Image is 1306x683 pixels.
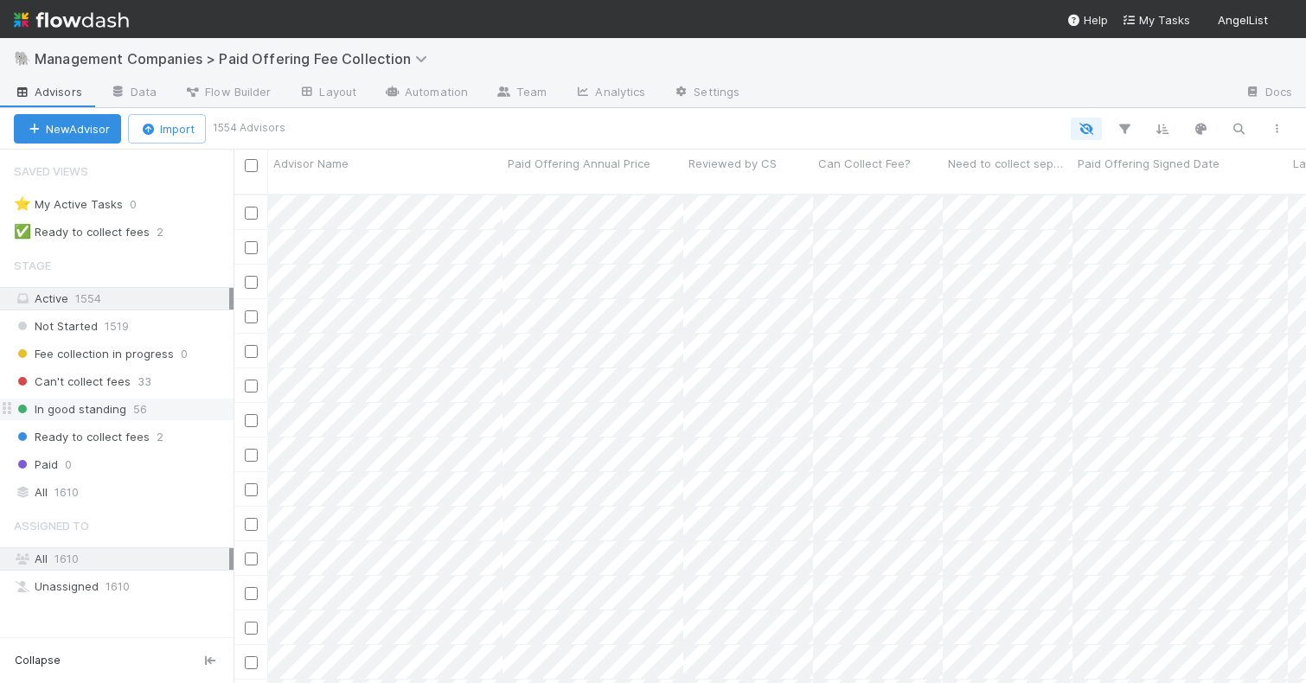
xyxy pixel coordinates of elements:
span: 33 [138,371,151,393]
button: NewAdvisor [14,114,121,144]
small: 1554 Advisors [213,120,285,136]
span: 🐘 [14,51,31,66]
div: Ready to collect fees [14,221,150,243]
input: Toggle Row Selected [245,310,258,323]
input: Toggle Row Selected [245,207,258,220]
a: Team [482,80,560,107]
button: Import [128,114,206,144]
img: logo-inverted-e16ddd16eac7371096b0.svg [14,5,129,35]
a: Automation [370,80,482,107]
input: Toggle Row Selected [245,380,258,393]
span: Paid Offering Annual Price [508,155,650,172]
span: Paid Offering Signed Date [1078,155,1220,172]
span: Not Started [14,316,98,337]
span: 1519 [105,316,129,337]
input: Toggle All Rows Selected [245,159,258,172]
img: avatar_571adf04-33e8-4205-80f0-83f56503bf42.png [1275,12,1292,29]
input: Toggle Row Selected [245,622,258,635]
span: Need to collect separately? [948,155,1068,172]
input: Toggle Row Selected [245,414,258,427]
span: AngelList [1218,13,1268,27]
span: Reviewed by CS [688,155,777,172]
div: Unassigned [14,576,229,597]
input: Toggle Row Selected [245,483,258,496]
input: Toggle Row Selected [245,656,258,669]
span: 1554 [75,291,101,305]
span: Can't collect fees [14,371,131,393]
div: Active [14,288,229,310]
span: 56 [133,399,147,420]
span: 1610 [54,482,79,503]
a: My Tasks [1122,11,1190,29]
span: 0 [65,454,72,476]
span: 2 [157,221,181,243]
input: Toggle Row Selected [245,587,258,600]
span: My Tasks [1122,13,1190,27]
span: Assigned To [14,508,89,543]
div: All [14,482,229,503]
a: Analytics [560,80,659,107]
span: 1610 [54,552,79,565]
span: ⭐ [14,196,31,211]
a: Data [96,80,170,107]
input: Toggle Row Selected [245,518,258,531]
div: Help [1066,11,1108,29]
span: Stage [14,248,51,283]
span: Advisors [14,83,82,100]
div: All [14,548,229,570]
span: In good standing [14,399,126,420]
input: Toggle Row Selected [245,276,258,289]
input: Toggle Row Selected [245,449,258,462]
div: My Active Tasks [14,194,123,215]
span: Advisor Name [273,155,349,172]
a: Settings [659,80,753,107]
span: 2 [157,426,163,448]
span: 1610 [106,576,130,597]
span: Collapse [15,653,61,668]
input: Toggle Row Selected [245,552,258,565]
span: Saved Views [14,154,88,188]
span: 0 [130,194,154,215]
input: Toggle Row Selected [245,241,258,254]
span: 0 [181,343,188,365]
a: Flow Builder [170,80,285,107]
span: Paid [14,454,58,476]
span: ✅ [14,224,31,239]
a: Layout [285,80,370,107]
input: Toggle Row Selected [245,345,258,358]
span: Fee collection in progress [14,343,174,365]
span: Ready to collect fees [14,426,150,448]
span: Management Companies > Paid Offering Fee Collection [35,50,436,67]
span: Can Collect Fee? [818,155,911,172]
span: Flow Builder [184,83,271,100]
a: Docs [1231,80,1306,107]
